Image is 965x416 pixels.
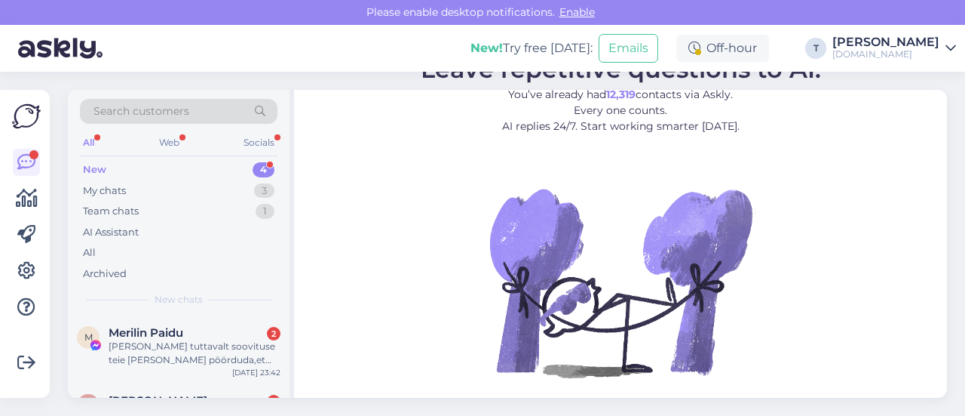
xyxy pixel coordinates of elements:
[254,183,274,199] div: 3
[109,394,207,408] span: MARIE TAUTS
[832,36,956,60] a: [PERSON_NAME][DOMAIN_NAME]
[232,367,280,378] div: [DATE] 23:42
[109,326,183,340] span: Merilin Paidu
[606,88,636,101] b: 12,319
[156,133,182,153] div: Web
[421,87,821,134] p: You’ve already had contacts via Askly. Every one counts. AI replies 24/7. Start working smarter [...
[832,36,939,48] div: [PERSON_NAME]
[80,133,97,153] div: All
[240,133,277,153] div: Socials
[267,395,280,408] div: 2
[83,183,126,199] div: My chats
[83,225,139,240] div: AI Assistant
[109,340,280,367] div: [PERSON_NAME] tuttavalt soovituse teie [PERSON_NAME] pöörduda,et nemad [PERSON_NAME] [PERSON_NAME...
[555,5,599,19] span: Enable
[599,34,658,63] button: Emails
[155,293,203,307] span: New chats
[83,162,106,177] div: New
[805,38,826,59] div: T
[93,103,189,119] span: Search customers
[676,35,769,62] div: Off-hour
[832,48,939,60] div: [DOMAIN_NAME]
[253,162,274,177] div: 4
[470,41,503,55] b: New!
[83,204,139,219] div: Team chats
[267,327,280,341] div: 2
[84,331,93,343] span: M
[83,267,127,282] div: Archived
[83,245,96,260] div: All
[470,39,593,57] div: Try free [DATE]:
[256,204,274,219] div: 1
[12,102,41,131] img: Askly Logo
